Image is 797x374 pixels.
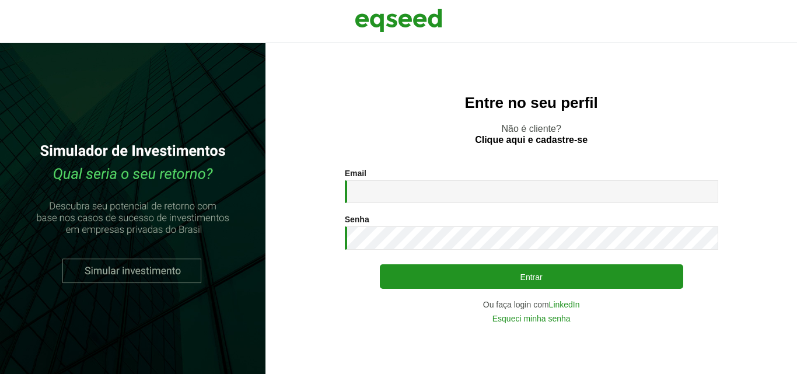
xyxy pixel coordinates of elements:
[289,95,774,111] h2: Entre no seu perfil
[492,314,571,323] a: Esqueci minha senha
[380,264,683,289] button: Entrar
[289,123,774,145] p: Não é cliente?
[345,215,369,223] label: Senha
[355,6,442,35] img: EqSeed Logo
[345,300,718,309] div: Ou faça login com
[345,169,366,177] label: Email
[475,135,588,145] a: Clique aqui e cadastre-se
[549,300,580,309] a: LinkedIn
